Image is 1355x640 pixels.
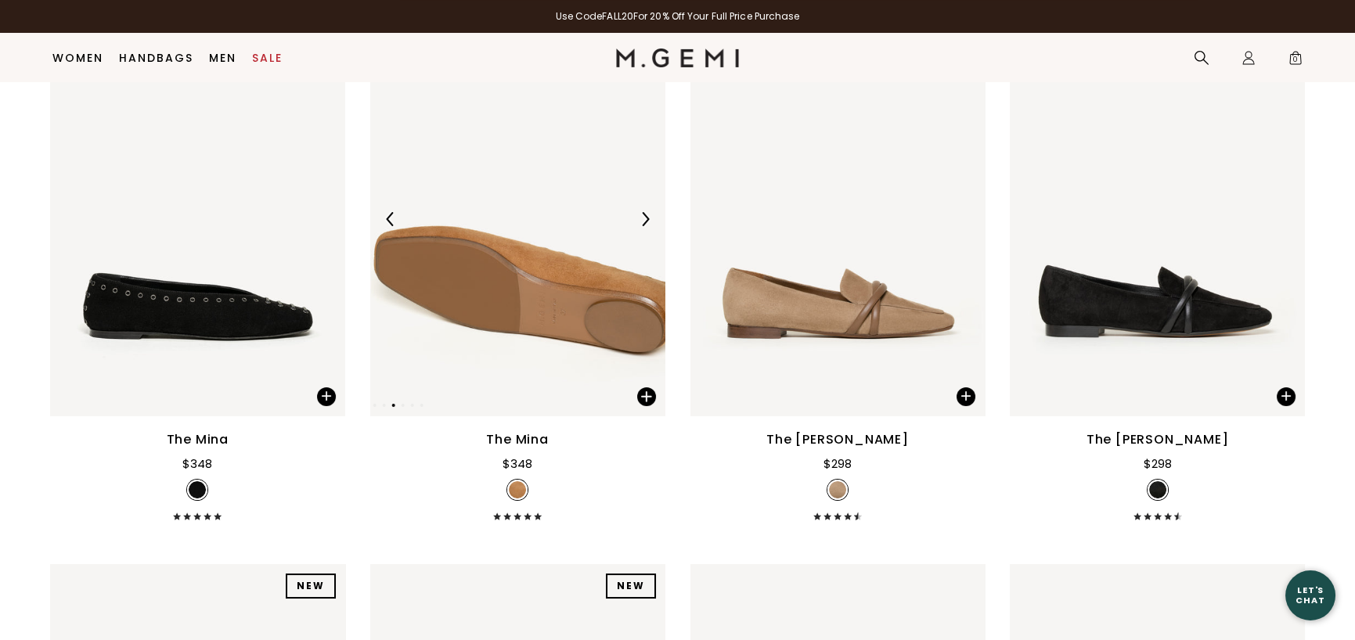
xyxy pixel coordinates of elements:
[1087,430,1229,449] div: The [PERSON_NAME]
[1149,481,1166,498] img: v_7396490084411_SWATCH_50x.jpg
[209,52,236,64] a: Men
[189,481,206,498] img: v_7387698167867_SWATCH_50x.jpg
[503,455,532,473] div: $348
[286,573,336,599] div: NEW
[182,455,212,473] div: $348
[167,430,229,449] div: The Mina
[823,455,852,473] div: $298
[252,52,283,64] a: Sale
[50,23,345,520] a: The Mina$348
[616,49,739,67] img: M.Gemi
[509,481,526,498] img: v_7387698102331_SWATCH_50x.jpg
[119,52,193,64] a: Handbags
[384,212,398,226] img: Previous Arrow
[1144,455,1172,473] div: $298
[690,23,986,520] a: The [PERSON_NAME]$298
[370,23,665,520] a: Previous ArrowNext ArrowThe Mina$348
[486,430,548,449] div: The Mina
[602,9,633,23] strong: FALL20
[1010,23,1305,520] a: The [PERSON_NAME]$298
[606,573,656,599] div: NEW
[766,430,909,449] div: The [PERSON_NAME]
[1285,585,1335,605] div: Let's Chat
[829,481,846,498] img: v_7396490182715_SWATCH_50x.jpg
[52,52,103,64] a: Women
[1288,53,1303,69] span: 0
[638,212,652,226] img: Next Arrow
